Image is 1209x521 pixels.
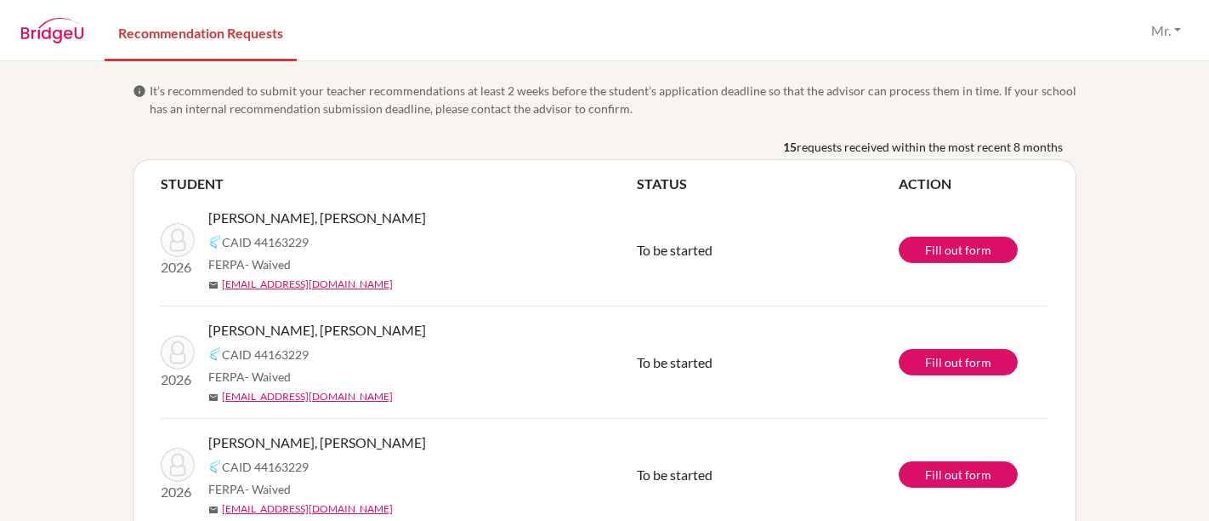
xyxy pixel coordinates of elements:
[637,242,712,258] span: To be started
[105,3,297,61] a: Recommendation Requests
[637,467,712,483] span: To be started
[20,18,84,43] img: BridgeU logo
[899,237,1018,263] a: Fill out form
[222,458,309,476] span: CAID 44163229
[1144,14,1189,47] button: Mr.
[208,280,219,290] span: mail
[208,347,222,361] img: Common App logo
[133,84,146,98] span: info
[161,369,195,390] p: 2026
[637,174,899,194] th: STATUS
[208,235,222,249] img: Common App logo
[161,482,195,502] p: 2026
[208,368,291,386] span: FERPA
[208,480,291,498] span: FERPA
[161,257,195,278] p: 2026
[208,392,219,403] span: mail
[222,501,393,517] a: [EMAIL_ADDRESS][DOMAIN_NAME]
[899,349,1018,375] a: Fill out form
[222,389,393,404] a: [EMAIL_ADDRESS][DOMAIN_NAME]
[161,223,195,257] img: Abla, Elinam Amegashie
[208,460,222,473] img: Common App logo
[783,138,797,156] b: 15
[208,320,426,341] span: [PERSON_NAME], [PERSON_NAME]
[222,277,393,292] a: [EMAIL_ADDRESS][DOMAIN_NAME]
[161,448,195,482] img: Abla, Elinam Amegashie
[208,208,426,228] span: [PERSON_NAME], [PERSON_NAME]
[637,354,712,370] span: To be started
[245,369,291,384] span: - Waived
[208,505,219,515] span: mail
[899,461,1018,488] a: Fill out form
[245,257,291,272] span: - Waived
[245,482,291,496] span: - Waived
[208,255,291,273] span: FERPA
[222,346,309,364] span: CAID 44163229
[161,335,195,369] img: Abla, Elinam Amegashie
[161,174,637,194] th: STUDENT
[797,138,1063,156] span: requests received within the most recent 8 months
[222,233,309,251] span: CAID 44163229
[150,82,1076,117] span: It’s recommended to submit your teacher recommendations at least 2 weeks before the student’s app...
[899,174,1048,194] th: ACTION
[208,432,426,453] span: [PERSON_NAME], [PERSON_NAME]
